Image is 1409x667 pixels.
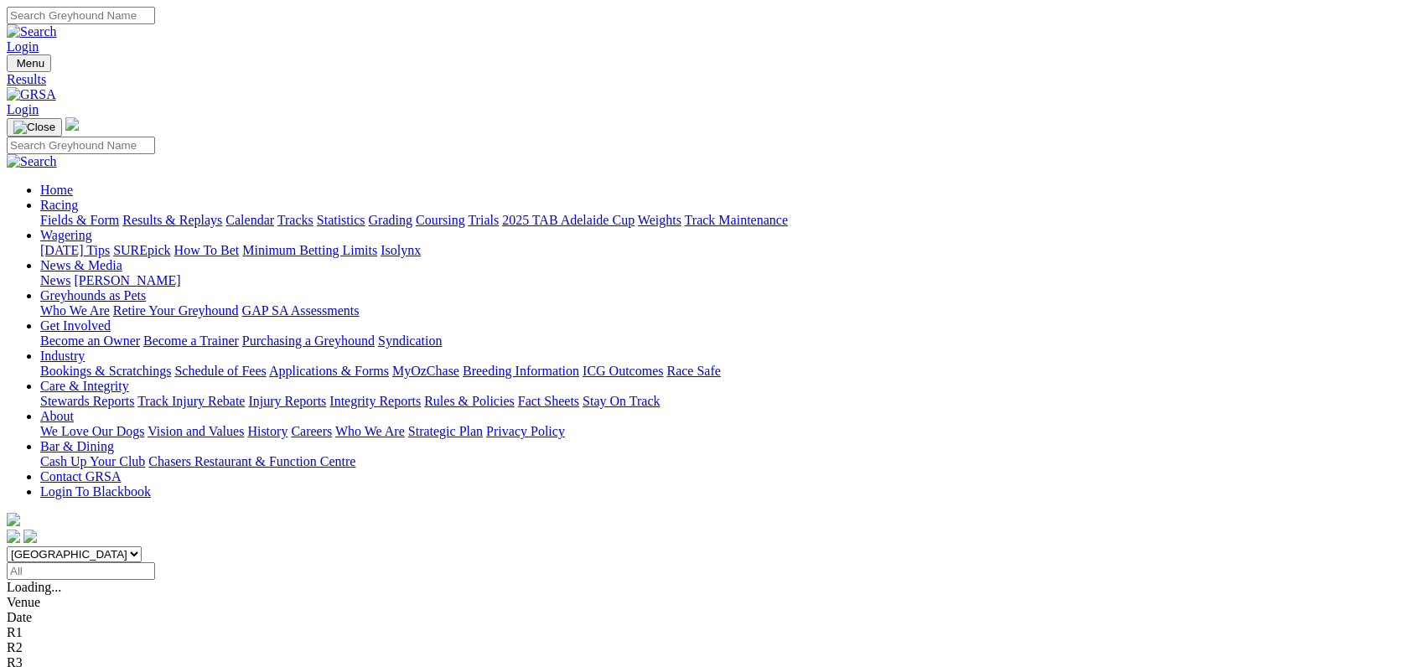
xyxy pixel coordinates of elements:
input: Select date [7,562,155,580]
a: [PERSON_NAME] [74,273,180,287]
a: Who We Are [335,424,405,438]
a: Results [7,72,1402,87]
a: Track Maintenance [685,213,788,227]
a: Care & Integrity [40,379,129,393]
span: Loading... [7,580,61,594]
a: Racing [40,198,78,212]
a: Rules & Policies [424,394,515,408]
a: News [40,273,70,287]
a: Vision and Values [148,424,244,438]
img: Close [13,121,55,134]
a: ICG Outcomes [583,364,663,378]
a: Minimum Betting Limits [242,243,377,257]
a: Wagering [40,228,92,242]
a: Fact Sheets [518,394,579,408]
a: GAP SA Assessments [242,303,360,318]
div: News & Media [40,273,1402,288]
div: R1 [7,625,1402,640]
a: Injury Reports [248,394,326,408]
a: Cash Up Your Club [40,454,145,468]
a: Tracks [277,213,313,227]
a: History [247,424,287,438]
a: Bar & Dining [40,439,114,453]
div: Venue [7,595,1402,610]
a: Race Safe [666,364,720,378]
div: Industry [40,364,1402,379]
a: Results & Replays [122,213,222,227]
a: Login [7,39,39,54]
div: Care & Integrity [40,394,1402,409]
a: Login [7,102,39,116]
div: Wagering [40,243,1402,258]
img: logo-grsa-white.png [7,513,20,526]
a: Strategic Plan [408,424,483,438]
a: Track Injury Rebate [137,394,245,408]
button: Toggle navigation [7,118,62,137]
img: GRSA [7,87,56,102]
a: Chasers Restaurant & Function Centre [148,454,355,468]
a: SUREpick [113,243,170,257]
a: Become a Trainer [143,333,239,348]
input: Search [7,137,155,154]
a: Trials [468,213,499,227]
div: About [40,424,1402,439]
img: Search [7,154,57,169]
div: Greyhounds as Pets [40,303,1402,318]
a: Careers [291,424,332,438]
a: Privacy Policy [486,424,565,438]
a: Become an Owner [40,333,140,348]
a: [DATE] Tips [40,243,110,257]
a: Calendar [225,213,274,227]
a: Applications & Forms [269,364,389,378]
a: How To Bet [174,243,240,257]
a: Industry [40,349,85,363]
a: Breeding Information [463,364,579,378]
a: We Love Our Dogs [40,424,144,438]
a: Home [40,183,73,197]
a: Isolynx [381,243,421,257]
a: Who We Are [40,303,110,318]
a: Weights [638,213,681,227]
a: News & Media [40,258,122,272]
div: Bar & Dining [40,454,1402,469]
a: 2025 TAB Adelaide Cup [502,213,635,227]
a: Login To Blackbook [40,484,151,499]
a: Stewards Reports [40,394,134,408]
a: About [40,409,74,423]
div: Racing [40,213,1402,228]
span: Menu [17,57,44,70]
a: Stay On Track [583,394,660,408]
input: Search [7,7,155,24]
a: Syndication [378,333,442,348]
a: Integrity Reports [329,394,421,408]
img: logo-grsa-white.png [65,117,79,131]
a: Statistics [317,213,365,227]
button: Toggle navigation [7,54,51,72]
a: Retire Your Greyhound [113,303,239,318]
a: Purchasing a Greyhound [242,333,375,348]
div: R2 [7,640,1402,655]
a: Bookings & Scratchings [40,364,171,378]
a: Schedule of Fees [174,364,266,378]
div: Date [7,610,1402,625]
a: Greyhounds as Pets [40,288,146,302]
a: Coursing [416,213,465,227]
a: Fields & Form [40,213,119,227]
img: facebook.svg [7,530,20,543]
img: twitter.svg [23,530,37,543]
a: Contact GRSA [40,469,121,483]
div: Get Involved [40,333,1402,349]
a: MyOzChase [392,364,459,378]
a: Grading [369,213,412,227]
img: Search [7,24,57,39]
a: Get Involved [40,318,111,333]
